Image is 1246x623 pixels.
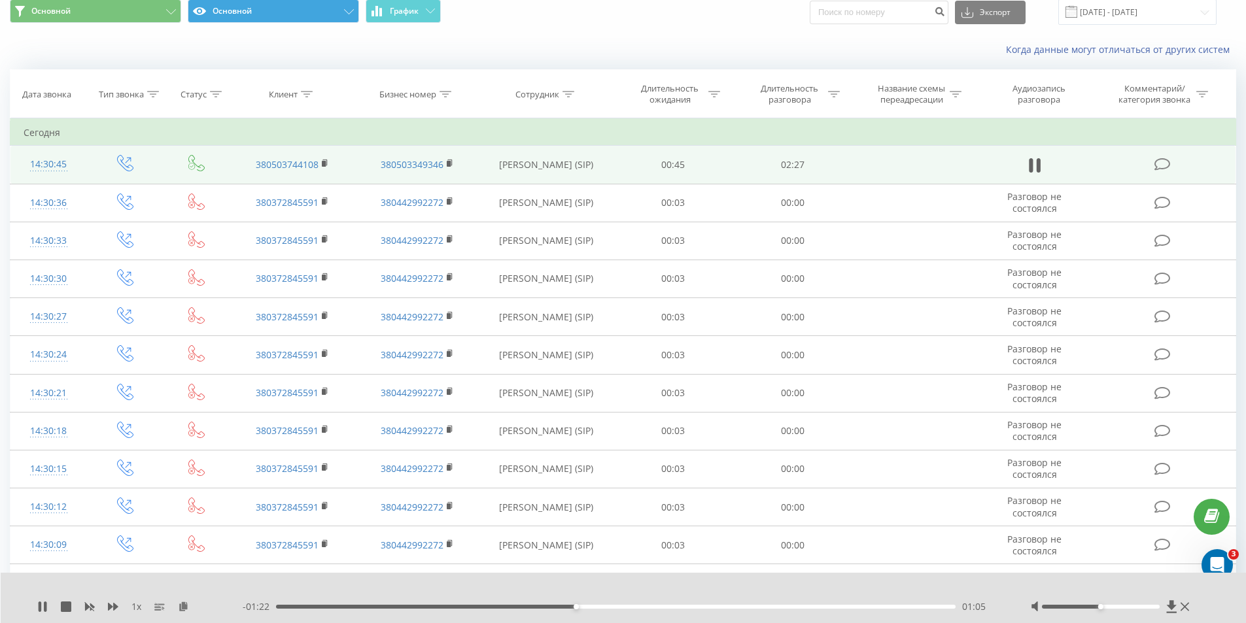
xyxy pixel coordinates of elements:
td: 00:03 [614,298,733,336]
div: 14:30:06 [24,570,74,596]
div: Тип звонка [99,89,144,100]
td: 00:00 [733,450,853,488]
div: Бизнес номер [379,89,436,100]
span: Разговор не состоялся [1007,456,1062,480]
div: Accessibility label [574,604,579,609]
div: 14:30:21 [24,380,74,406]
a: 380442992272 [381,196,443,209]
div: Название схемы переадресации [876,83,946,105]
div: 14:30:36 [24,190,74,216]
div: Accessibility label [1098,604,1103,609]
div: 14:30:24 [24,342,74,367]
a: 380503349346 [381,158,443,171]
td: 00:00 [733,488,853,526]
a: 380442992272 [381,501,443,513]
div: 14:30:30 [24,266,74,292]
td: 00:00 [733,184,853,222]
td: [PERSON_NAME] (SIP) [479,184,614,222]
a: 380372845591 [256,196,319,209]
td: 02:27 [733,146,853,184]
td: 00:45 [614,146,733,184]
a: 380442992272 [381,272,443,284]
div: 14:30:09 [24,532,74,558]
td: 00:03 [614,412,733,450]
a: 380442992272 [381,539,443,551]
div: 14:30:12 [24,494,74,520]
span: График [390,7,419,16]
td: [PERSON_NAME] (SIP) [479,146,614,184]
td: [PERSON_NAME] (SIP) [479,412,614,450]
div: Комментарий/категория звонка [1116,83,1193,105]
iframe: Intercom live chat [1202,549,1233,581]
a: 380372845591 [256,272,319,284]
td: 00:03 [614,488,733,526]
td: [PERSON_NAME] (SIP) [479,336,614,374]
td: 00:00 [733,336,853,374]
a: 380372845591 [256,539,319,551]
span: Разговор не состоялся [1007,305,1062,329]
div: 14:30:27 [24,304,74,329]
a: 380503744108 [256,158,319,171]
a: 380372845591 [256,462,319,475]
span: Разговор не состоялся [1007,266,1062,290]
div: Длительность разговора [755,83,825,105]
td: 00:00 [733,260,853,297]
td: [PERSON_NAME] (SIP) [479,298,614,336]
a: 380442992272 [381,311,443,323]
a: 380372845591 [256,386,319,399]
div: Дата звонка [22,89,71,100]
span: Разговор не состоялся [1007,494,1062,518]
div: 14:30:33 [24,228,74,254]
div: Аудиозапись разговора [996,83,1081,105]
span: Разговор не состоялся [1007,343,1062,367]
td: [PERSON_NAME] (SIP) [479,526,614,564]
td: 00:03 [614,526,733,564]
span: Разговор не состоялся [1007,418,1062,443]
td: 00:00 [733,564,853,602]
td: 00:03 [614,450,733,488]
td: Сегодня [10,120,1236,146]
td: [PERSON_NAME] (SIP) [479,374,614,412]
div: 14:30:45 [24,152,74,177]
span: Разговор не состоялся [1007,533,1062,557]
td: [PERSON_NAME] (SIP) [479,450,614,488]
td: 00:00 [733,222,853,260]
a: 380442992272 [381,386,443,399]
span: Разговор не состоялся [1007,380,1062,405]
td: 00:03 [614,336,733,374]
a: 380442992272 [381,234,443,246]
span: - 01:22 [243,600,276,613]
span: Основной [31,6,71,16]
td: 00:00 [733,412,853,450]
div: Сотрудник [515,89,559,100]
a: 380372845591 [256,311,319,323]
td: 00:00 [733,526,853,564]
span: Разговор не состоялся [1007,571,1062,595]
div: Статус [181,89,207,100]
td: 00:00 [733,374,853,412]
td: 00:03 [614,260,733,297]
span: 01:05 [962,600,986,613]
td: 00:03 [614,222,733,260]
span: 1 x [131,600,141,613]
a: 380442992272 [381,462,443,475]
span: Разговор не состоялся [1007,190,1062,214]
a: 380372845591 [256,501,319,513]
input: Поиск по номеру [810,1,948,24]
a: 380442992272 [381,348,443,361]
div: 14:30:18 [24,418,74,444]
td: [PERSON_NAME] (SIP) [479,564,614,602]
td: [PERSON_NAME] (SIP) [479,222,614,260]
td: 00:00 [733,298,853,336]
td: 00:03 [614,184,733,222]
td: 00:03 [614,374,733,412]
button: Экспорт [955,1,1026,24]
a: 380442992272 [381,424,443,437]
div: Длительность ожидания [635,83,705,105]
a: 380372845591 [256,424,319,437]
span: 3 [1228,549,1239,560]
div: 14:30:15 [24,456,74,482]
a: 380372845591 [256,234,319,246]
div: Клиент [269,89,298,100]
a: 380372845591 [256,348,319,361]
